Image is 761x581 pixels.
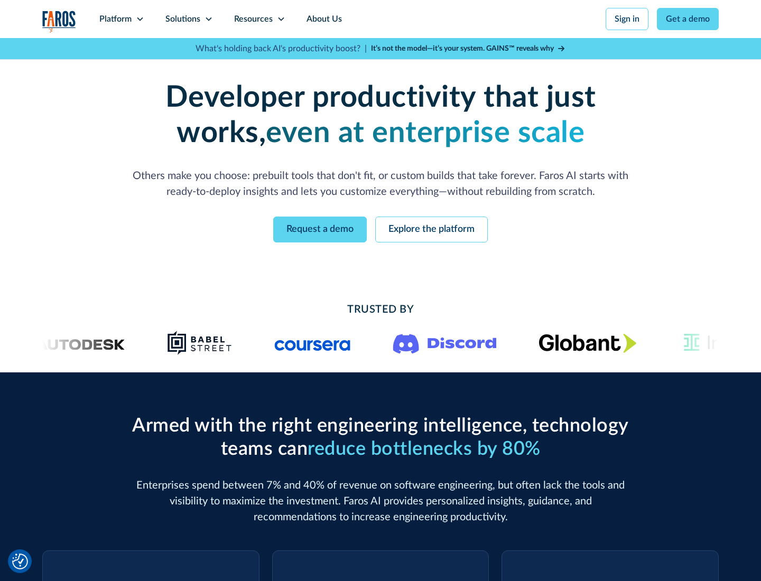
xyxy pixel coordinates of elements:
img: Logo of the communication platform Discord. [393,332,497,354]
a: Get a demo [657,8,719,30]
div: Platform [99,13,132,25]
h2: Armed with the right engineering intelligence, technology teams can [127,415,634,460]
a: home [42,11,76,32]
img: Logo of the analytics and reporting company Faros. [42,11,76,32]
strong: Developer productivity that just works, [165,83,596,148]
span: reduce bottlenecks by 80% [308,439,541,458]
a: Sign in [606,8,648,30]
img: Logo of the online learning platform Coursera. [275,334,351,351]
a: Request a demo [273,217,367,242]
p: Enterprises spend between 7% and 40% of revenue on software engineering, but often lack the tools... [127,477,634,525]
a: It’s not the model—it’s your system. GAINS™ reveals why [371,43,565,54]
img: Babel Street logo png [168,330,233,355]
div: Solutions [165,13,200,25]
strong: It’s not the model—it’s your system. GAINS™ reveals why [371,45,554,52]
img: Globant's logo [539,333,637,353]
button: Cookie Settings [12,554,28,569]
p: What's holding back AI's productivity boost? | [196,42,367,55]
h2: Trusted By [127,302,634,317]
a: Explore the platform [375,217,488,242]
p: Others make you choose: prebuilt tools that don't fit, or custom builds that take forever. Faros ... [127,168,634,200]
div: Resources [234,13,273,25]
img: Revisit consent button [12,554,28,569]
strong: even at enterprise scale [266,118,584,148]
